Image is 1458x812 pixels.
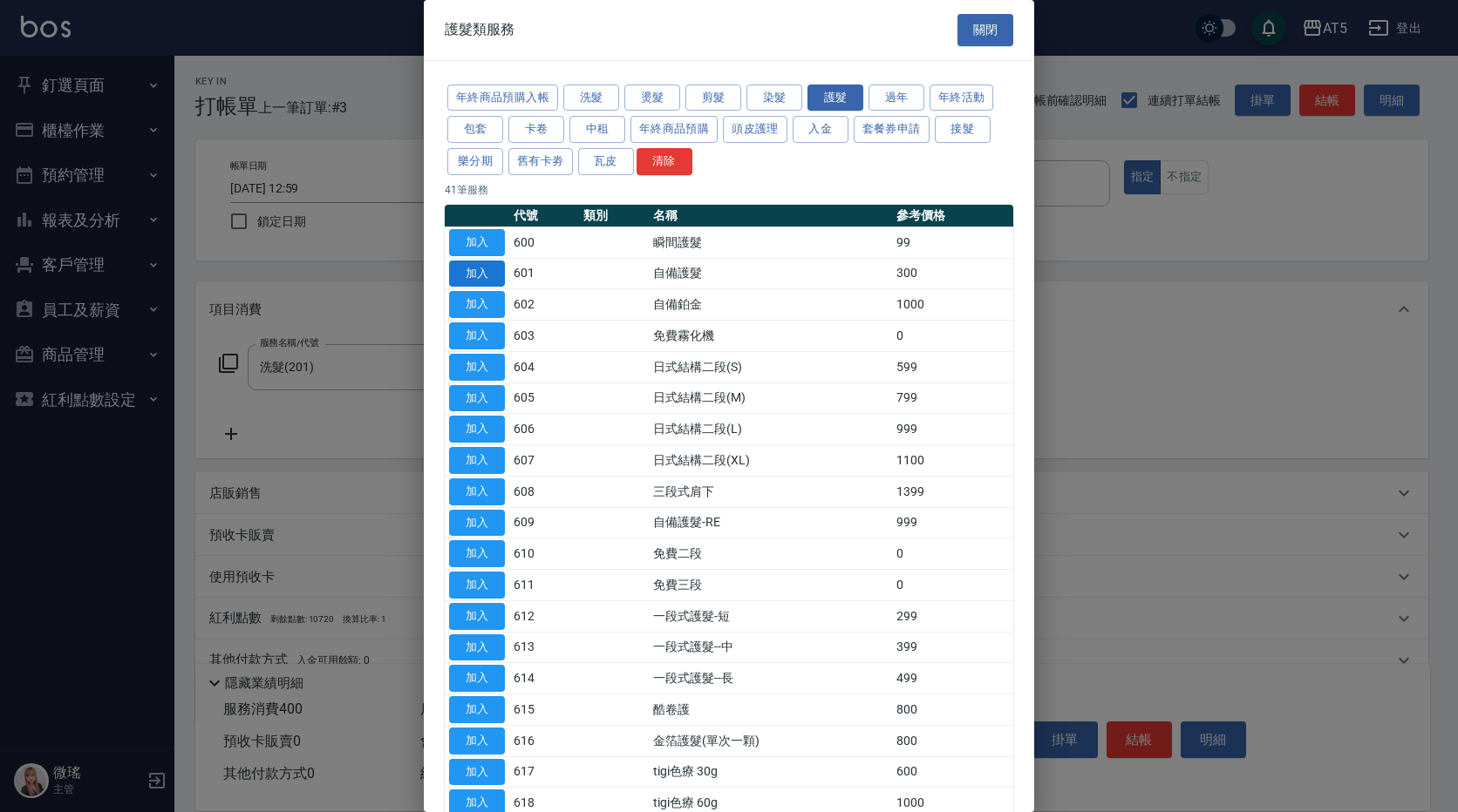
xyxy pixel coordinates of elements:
[892,476,1013,507] td: 1399
[449,603,505,630] button: 加入
[449,447,505,474] button: 加入
[649,414,891,445] td: 日式結構二段(L)
[892,570,1013,601] td: 0
[449,759,505,786] button: 加入
[569,116,625,143] button: 中租
[449,727,505,754] button: 加入
[508,116,564,143] button: 卡卷
[854,116,930,143] button: 套餐券申請
[509,632,579,663] td: 613
[447,116,503,143] button: 包套
[892,756,1013,788] td: 600
[509,476,579,507] td: 608
[509,756,579,788] td: 617
[449,634,505,661] button: 加入
[509,445,579,477] td: 607
[637,148,692,175] button: 清除
[892,205,1013,227] th: 參考價格
[649,756,891,788] td: tigi色療 30g
[892,289,1013,321] td: 1000
[449,291,505,318] button: 加入
[579,205,649,227] th: 類別
[892,507,1013,538] td: 999
[892,351,1013,382] td: 599
[447,148,503,175] button: 樂分期
[509,382,579,414] td: 605
[449,478,505,505] button: 加入
[649,351,891,382] td: 日式結構二段(S)
[624,85,680,112] button: 燙髮
[509,258,579,289] td: 601
[649,476,891,507] td: 三段式肩下
[930,85,994,112] button: 年終活動
[957,14,1013,46] button: 關閉
[869,85,924,112] button: 過年
[508,148,573,175] button: 舊有卡劵
[649,205,891,227] th: 名稱
[509,227,579,258] td: 600
[892,538,1013,570] td: 0
[509,725,579,756] td: 616
[449,229,505,256] button: 加入
[892,445,1013,477] td: 1100
[563,85,619,112] button: 洗髮
[578,148,634,175] button: 瓦皮
[892,663,1013,694] td: 499
[649,538,891,570] td: 免費二段
[649,445,891,477] td: 日式結構二段(XL)
[509,570,579,601] td: 611
[509,414,579,445] td: 606
[449,322,505,349] button: 加入
[449,572,505,599] button: 加入
[935,116,991,143] button: 接髮
[649,600,891,632] td: 一段式護髮-短
[892,725,1013,756] td: 800
[892,321,1013,352] td: 0
[892,258,1013,289] td: 300
[649,725,891,756] td: 金箔護髮(單次一顆)
[445,21,514,38] span: 護髮類服務
[649,258,891,289] td: 自備護髮
[649,507,891,538] td: 自備護髮-RE
[649,663,891,694] td: 一段式護髮--長
[449,665,505,692] button: 加入
[449,540,505,567] button: 加入
[509,663,579,694] td: 614
[449,696,505,723] button: 加入
[509,321,579,352] td: 603
[449,416,505,443] button: 加入
[509,351,579,382] td: 604
[807,85,863,112] button: 護髮
[509,205,579,227] th: 代號
[509,507,579,538] td: 609
[509,694,579,726] td: 615
[649,632,891,663] td: 一段式護髮--中
[793,116,848,143] button: 入金
[449,510,505,537] button: 加入
[685,85,741,112] button: 剪髮
[509,538,579,570] td: 610
[892,382,1013,414] td: 799
[509,289,579,321] td: 602
[892,600,1013,632] td: 299
[746,85,802,112] button: 染髮
[892,227,1013,258] td: 99
[447,85,558,112] button: 年終商品預購入帳
[449,261,505,288] button: 加入
[892,632,1013,663] td: 399
[649,382,891,414] td: 日式結構二段(M)
[630,116,718,143] button: 年終商品預購
[723,116,787,143] button: 頭皮護理
[649,227,891,258] td: 瞬間護髮
[509,600,579,632] td: 612
[892,414,1013,445] td: 999
[445,182,1013,198] p: 41 筆服務
[649,321,891,352] td: 免費霧化機
[449,385,505,412] button: 加入
[649,570,891,601] td: 免費三段
[649,694,891,726] td: 酷卷護
[449,354,505,381] button: 加入
[649,289,891,321] td: 自備鉑金
[892,694,1013,726] td: 800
